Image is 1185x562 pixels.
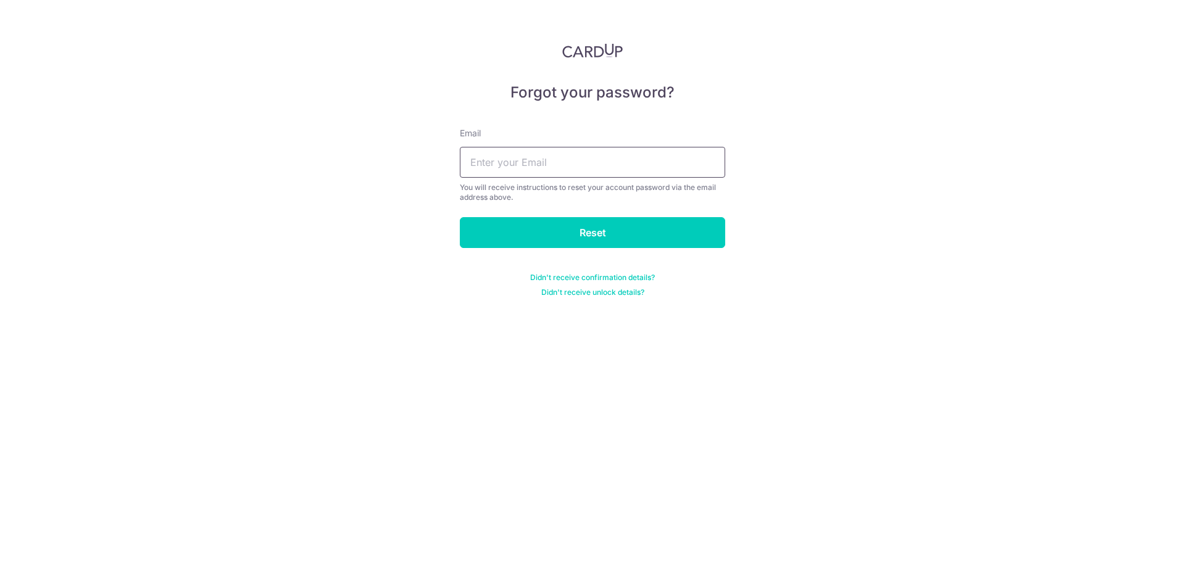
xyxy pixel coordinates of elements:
h5: Forgot your password? [460,83,725,102]
input: Reset [460,217,725,248]
a: Didn't receive unlock details? [541,287,644,297]
img: CardUp Logo [562,43,623,58]
a: Didn't receive confirmation details? [530,273,655,283]
label: Email [460,127,481,139]
div: You will receive instructions to reset your account password via the email address above. [460,183,725,202]
input: Enter your Email [460,147,725,178]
